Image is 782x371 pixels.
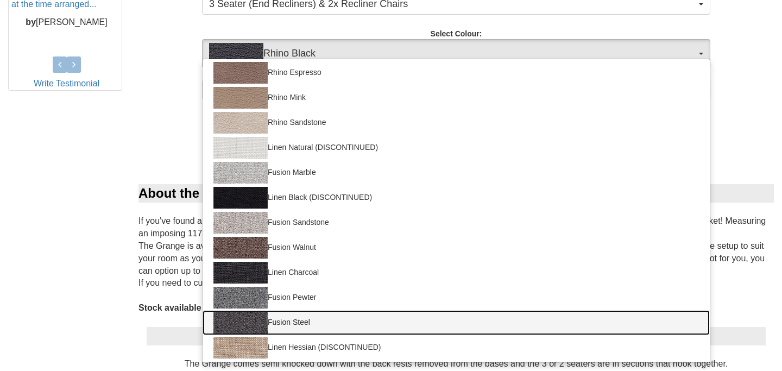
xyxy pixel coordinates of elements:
[203,185,710,210] a: Linen Black (DISCONTINUED)
[209,43,263,65] img: Rhino Black
[213,187,268,209] img: Linen Black (DISCONTINUED)
[213,237,268,259] img: Fusion Walnut
[213,337,268,359] img: Linen Hessian (DISCONTINUED)
[213,87,268,109] img: Rhino Mink
[203,210,710,235] a: Fusion Sandstone
[203,235,710,260] a: Fusion Walnut
[213,312,268,334] img: Fusion Steel
[213,137,268,159] img: Linen Natural (DISCONTINUED)
[213,112,268,134] img: Rhino Sandstone
[203,260,710,285] a: Linen Charcoal
[203,285,710,310] a: Fusion Pewter
[203,310,710,335] a: Fusion Steel
[138,303,611,312] b: Stock available as 3 seater end recliners with 2x recliner chairs (as pictured) with manual recli...
[138,184,774,203] div: About the Grange Recliner Lounge:
[203,110,710,135] a: Rhino Sandstone
[203,135,710,160] a: Linen Natural (DISCONTINUED)
[213,62,268,84] img: Rhino Espresso
[11,16,122,29] p: [PERSON_NAME]
[203,335,710,360] a: Linen Hessian (DISCONTINUED)
[203,85,710,110] a: Rhino Mink
[209,43,696,65] span: Rhino Black
[213,212,268,234] img: Fusion Sandstone
[213,287,268,309] img: Fusion Pewter
[202,39,710,68] button: Rhino BlackRhino Black
[203,60,710,85] a: Rhino Espresso
[213,162,268,184] img: Fusion Marble
[203,160,710,185] a: Fusion Marble
[34,79,99,88] a: Write Testimonial
[213,262,268,284] img: Linen Charcoal
[431,29,482,38] strong: Select Colour:
[147,327,766,345] div: Dimensions:
[26,17,36,27] b: by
